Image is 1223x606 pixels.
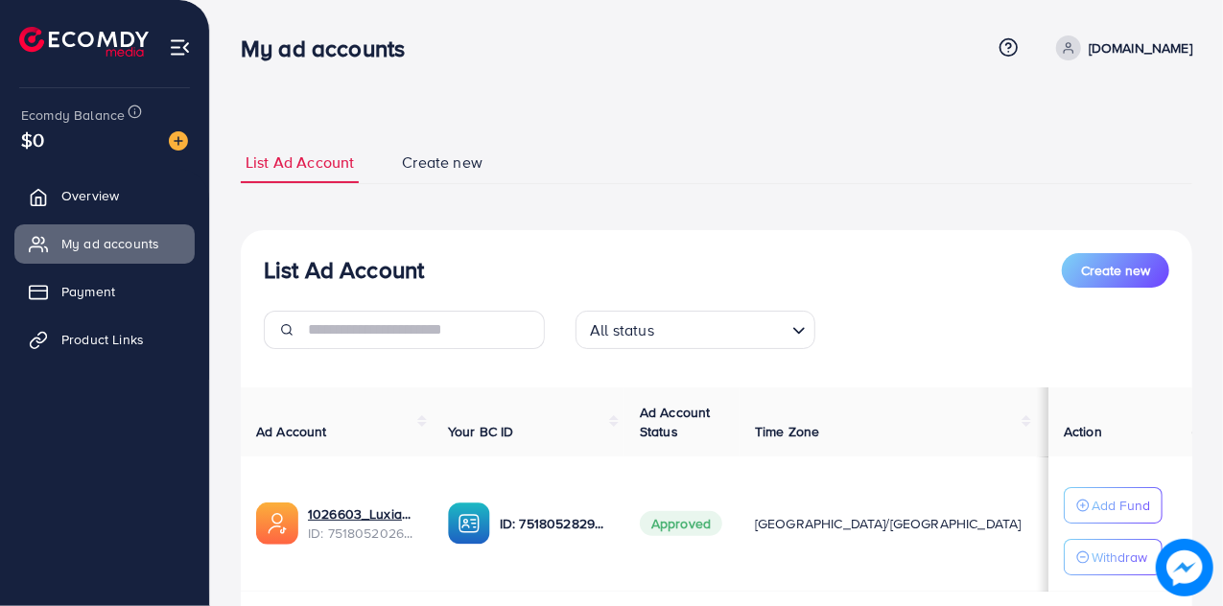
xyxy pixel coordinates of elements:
a: 1026603_Luxia_1750433190642 [308,504,417,524]
span: My ad accounts [61,234,159,253]
span: All status [586,316,658,344]
a: Overview [14,176,195,215]
span: [GEOGRAPHIC_DATA]/[GEOGRAPHIC_DATA] [755,514,1022,533]
img: ic-ads-acc.e4c84228.svg [256,502,298,545]
span: Action [1064,422,1102,441]
img: image [1156,539,1213,596]
button: Create new [1062,253,1169,288]
span: List Ad Account [246,151,354,174]
span: Approved [640,511,722,536]
button: Withdraw [1064,539,1163,575]
p: ID: 7518052829551181841 [500,512,609,535]
span: Time Zone [755,422,819,441]
h3: List Ad Account [264,256,424,284]
input: Search for option [660,313,785,344]
p: Add Fund [1092,494,1150,517]
span: Product Links [61,330,144,349]
img: image [169,131,188,151]
span: Create new [402,151,482,174]
span: $0 [21,126,44,153]
p: Withdraw [1092,546,1147,569]
span: Create new [1081,261,1150,280]
span: Overview [61,186,119,205]
a: [DOMAIN_NAME] [1048,35,1192,60]
img: ic-ba-acc.ded83a64.svg [448,502,490,545]
img: logo [19,27,149,57]
a: Product Links [14,320,195,359]
span: Ad Account Status [640,403,711,441]
p: [DOMAIN_NAME] [1089,36,1192,59]
span: ID: 7518052026253918226 [308,524,417,543]
button: Add Fund [1064,487,1163,524]
img: menu [169,36,191,58]
span: Ad Account [256,422,327,441]
h3: My ad accounts [241,35,420,62]
div: <span class='underline'>1026603_Luxia_1750433190642</span></br>7518052026253918226 [308,504,417,544]
span: Ecomdy Balance [21,105,125,125]
a: My ad accounts [14,224,195,263]
a: Payment [14,272,195,311]
div: Search for option [576,311,815,349]
span: Payment [61,282,115,301]
span: Your BC ID [448,422,514,441]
